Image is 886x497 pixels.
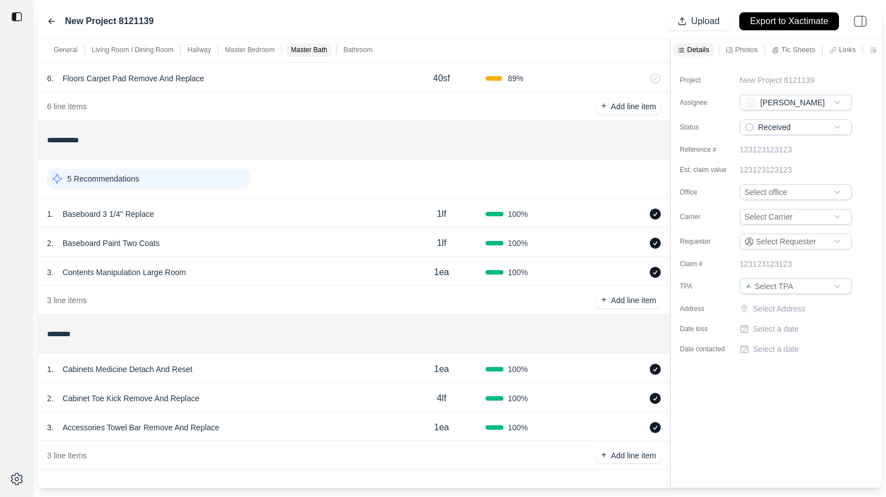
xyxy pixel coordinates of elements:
p: 123123123123 [740,144,792,155]
p: Tic Sheets [781,45,815,54]
button: +Add line item [596,99,660,114]
p: Select a date [753,323,799,335]
p: Cabinets Medicine Detach And Reset [58,361,197,377]
button: +Add line item [596,448,660,463]
label: Carrier [680,212,736,221]
label: Date contacted [680,345,736,354]
p: 1 . [47,364,54,375]
p: Floors Carpet Pad Remove And Replace [58,71,209,86]
label: Reference # [680,145,736,154]
span: 100 % [508,393,528,404]
label: Assignee [680,98,736,107]
p: 4lf [437,392,446,405]
span: 100 % [508,238,528,249]
p: Upload [691,15,720,28]
button: Export to Xactimate [739,12,839,30]
p: Cabinet Toe Kick Remove And Replace [58,391,204,406]
label: New Project 8121139 [65,15,153,28]
p: + [601,449,606,462]
label: Address [680,304,736,313]
p: General [54,45,78,54]
p: Accessories Towel Bar Remove And Replace [58,420,224,435]
span: 100 % [508,208,528,220]
label: Claim # [680,259,736,268]
p: Add line item [611,101,656,112]
p: Add line item [611,450,656,461]
span: 100 % [508,267,528,278]
button: +Add line item [596,292,660,308]
p: Hallway [188,45,211,54]
p: 1ea [434,266,449,279]
p: Master Bedroom [225,45,275,54]
span: 100 % [508,364,528,375]
p: 6 . [47,73,54,84]
label: Est. claim value [680,165,736,174]
p: 3 . [47,422,54,433]
p: Contents Manipulation Large Room [58,264,190,280]
p: 1lf [437,207,446,221]
button: Upload [667,12,730,30]
p: Select a date [753,343,799,355]
p: 1ea [434,363,449,376]
p: Select Address [753,303,854,314]
label: Project [680,76,736,85]
label: Office [680,188,736,197]
label: Status [680,123,736,132]
p: + [601,100,606,113]
p: 1ea [434,421,449,434]
p: 3 . [47,267,54,278]
label: Requester [680,237,736,246]
p: 5 Recommendations [67,173,139,184]
p: 1lf [437,236,446,250]
img: toggle sidebar [11,11,22,22]
p: Add line item [611,295,656,306]
p: Baseboard Paint Two Coats [58,235,164,251]
label: TPA [680,282,736,291]
span: 89 % [508,73,524,84]
p: Export to Xactimate [750,15,828,28]
p: 6 line items [47,101,87,112]
p: Baseboard 3 1/4'' Replace [58,206,158,222]
p: 3 line items [47,295,87,306]
p: 123123123123 [740,258,792,270]
p: 40sf [433,72,450,85]
span: 100 % [508,422,528,433]
p: Bathroom [343,45,372,54]
p: Details [687,45,710,54]
p: 3 line items [47,450,87,461]
p: New Project 8121139 [740,75,815,86]
p: + [601,294,606,306]
p: Living Room / Dining Room [92,45,174,54]
p: Links [839,45,856,54]
p: 2 . [47,393,54,404]
label: Date loss [680,324,736,333]
p: 1 . [47,208,54,220]
img: right-panel.svg [848,9,873,34]
p: Photos [735,45,758,54]
p: Master Bath [291,45,327,54]
p: 123123123123 [740,164,792,175]
p: 2 . [47,238,54,249]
